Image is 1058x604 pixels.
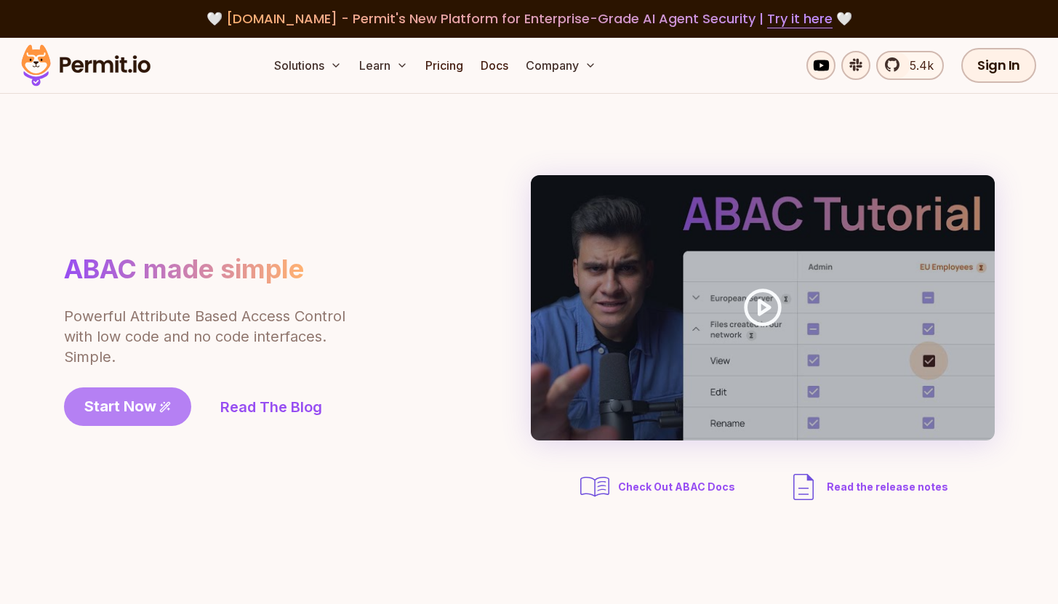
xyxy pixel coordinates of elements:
[577,470,612,504] img: abac docs
[64,253,304,286] h1: ABAC made simple
[420,51,469,80] a: Pricing
[64,306,348,367] p: Powerful Attribute Based Access Control with low code and no code interfaces. Simple.
[226,9,833,28] span: [DOMAIN_NAME] - Permit's New Platform for Enterprise-Grade AI Agent Security |
[876,51,944,80] a: 5.4k
[767,9,833,28] a: Try it here
[15,41,157,90] img: Permit logo
[353,51,414,80] button: Learn
[618,480,735,494] span: Check Out ABAC Docs
[220,397,322,417] a: Read The Blog
[961,48,1036,83] a: Sign In
[84,396,156,416] span: Start Now
[520,51,602,80] button: Company
[827,480,948,494] span: Read the release notes
[786,470,821,504] img: description
[35,9,1023,29] div: 🤍 🤍
[64,387,191,426] a: Start Now
[577,470,740,504] a: Check Out ABAC Docs
[786,470,948,504] a: Read the release notes
[901,57,934,74] span: 5.4k
[475,51,514,80] a: Docs
[268,51,348,80] button: Solutions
